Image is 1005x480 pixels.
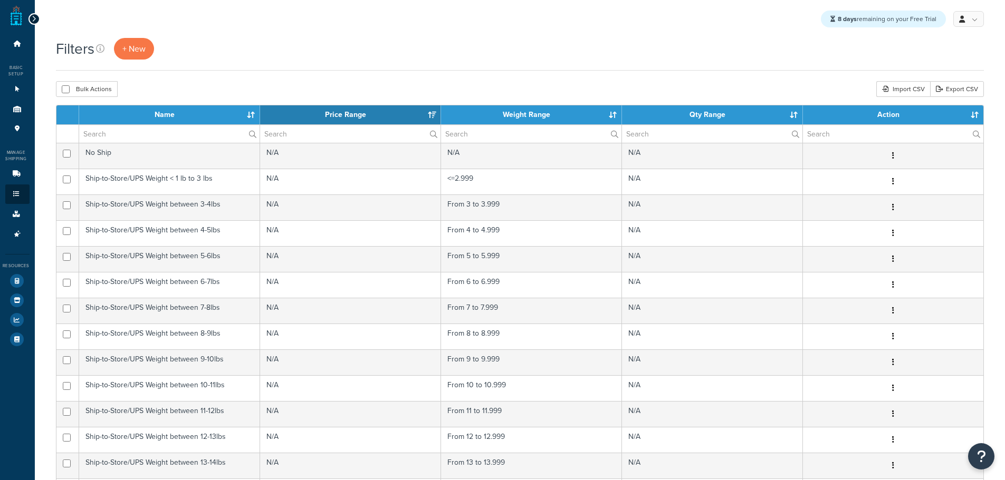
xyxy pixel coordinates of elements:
td: N/A [260,169,441,194]
td: N/A [622,375,803,401]
td: N/A [622,324,803,349]
li: Websites [5,80,30,99]
td: N/A [260,401,441,427]
td: N/A [622,272,803,298]
input: Search [260,125,441,143]
td: N/A [260,220,441,246]
input: Search [803,125,983,143]
td: From 11 to 11.999 [441,401,622,427]
td: Ship-to-Store/UPS Weight < 1 lb to 3 lbs [79,169,260,194]
td: Ship-to-Store/UPS Weight between 10-11lbs [79,375,260,401]
td: Ship-to-Store/UPS Weight between 6-7lbs [79,272,260,298]
td: From 12 to 12.999 [441,427,622,453]
td: N/A [622,169,803,194]
a: ShipperHQ Home [11,5,22,26]
li: Pickup Locations [5,119,30,139]
td: From 8 to 8.999 [441,324,622,349]
input: Search [441,125,621,143]
li: Carriers [5,164,30,184]
td: From 3 to 3.999 [441,194,622,220]
td: <=2.999 [441,169,622,194]
th: Price Range: activate to sort column ascending [260,105,441,124]
td: N/A [622,246,803,272]
li: Origins [5,100,30,119]
a: Export CSV [930,81,984,97]
td: Ship-to-Store/UPS Weight between 9-10lbs [79,349,260,375]
li: Test Your Rates [5,271,30,290]
input: Search [79,125,260,143]
td: Ship-to-Store/UPS Weight between 11-12lbs [79,401,260,427]
td: From 5 to 5.999 [441,246,622,272]
td: N/A [260,349,441,375]
li: Dashboard [5,34,30,54]
a: + New [114,38,154,60]
td: N/A [260,298,441,324]
td: N/A [260,375,441,401]
td: Ship-to-Store/UPS Weight between 12-13lbs [79,427,260,453]
td: Ship-to-Store/UPS Weight between 5-6lbs [79,246,260,272]
td: N/A [622,143,803,169]
td: N/A [260,143,441,169]
td: N/A [260,272,441,298]
td: From 10 to 10.999 [441,375,622,401]
td: N/A [260,194,441,220]
th: Name: activate to sort column ascending [79,105,260,124]
td: From 6 to 6.999 [441,272,622,298]
td: N/A [441,143,622,169]
th: Qty Range: activate to sort column ascending [622,105,803,124]
li: Analytics [5,310,30,329]
li: Boxes [5,204,30,224]
td: N/A [622,298,803,324]
td: N/A [622,401,803,427]
h1: Filters [56,38,94,59]
td: N/A [622,453,803,478]
div: Import CSV [876,81,930,97]
td: N/A [260,453,441,478]
button: Open Resource Center [968,443,994,469]
td: From 9 to 9.999 [441,349,622,375]
td: Ship-to-Store/UPS Weight between 7-8lbs [79,298,260,324]
li: Advanced Features [5,224,30,244]
td: Ship-to-Store/UPS Weight between 13-14lbs [79,453,260,478]
th: Weight Range: activate to sort column ascending [441,105,622,124]
li: Shipping Rules [5,184,30,204]
td: Ship-to-Store/UPS Weight between 4-5lbs [79,220,260,246]
th: Action: activate to sort column ascending [803,105,983,124]
td: From 13 to 13.999 [441,453,622,478]
td: N/A [622,349,803,375]
button: Bulk Actions [56,81,118,97]
td: N/A [622,194,803,220]
td: From 7 to 7.999 [441,298,622,324]
td: No Ship [79,143,260,169]
td: N/A [260,246,441,272]
td: N/A [260,324,441,349]
td: From 4 to 4.999 [441,220,622,246]
strong: 8 days [838,14,857,24]
td: Ship-to-Store/UPS Weight between 8-9lbs [79,324,260,349]
td: N/A [622,427,803,453]
li: Help Docs [5,330,30,349]
input: Search [622,125,802,143]
td: N/A [622,220,803,246]
td: N/A [260,427,441,453]
span: + New [122,43,146,55]
li: Marketplace [5,291,30,310]
td: Ship-to-Store/UPS Weight between 3-4lbs [79,194,260,220]
div: remaining on your Free Trial [821,11,946,27]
